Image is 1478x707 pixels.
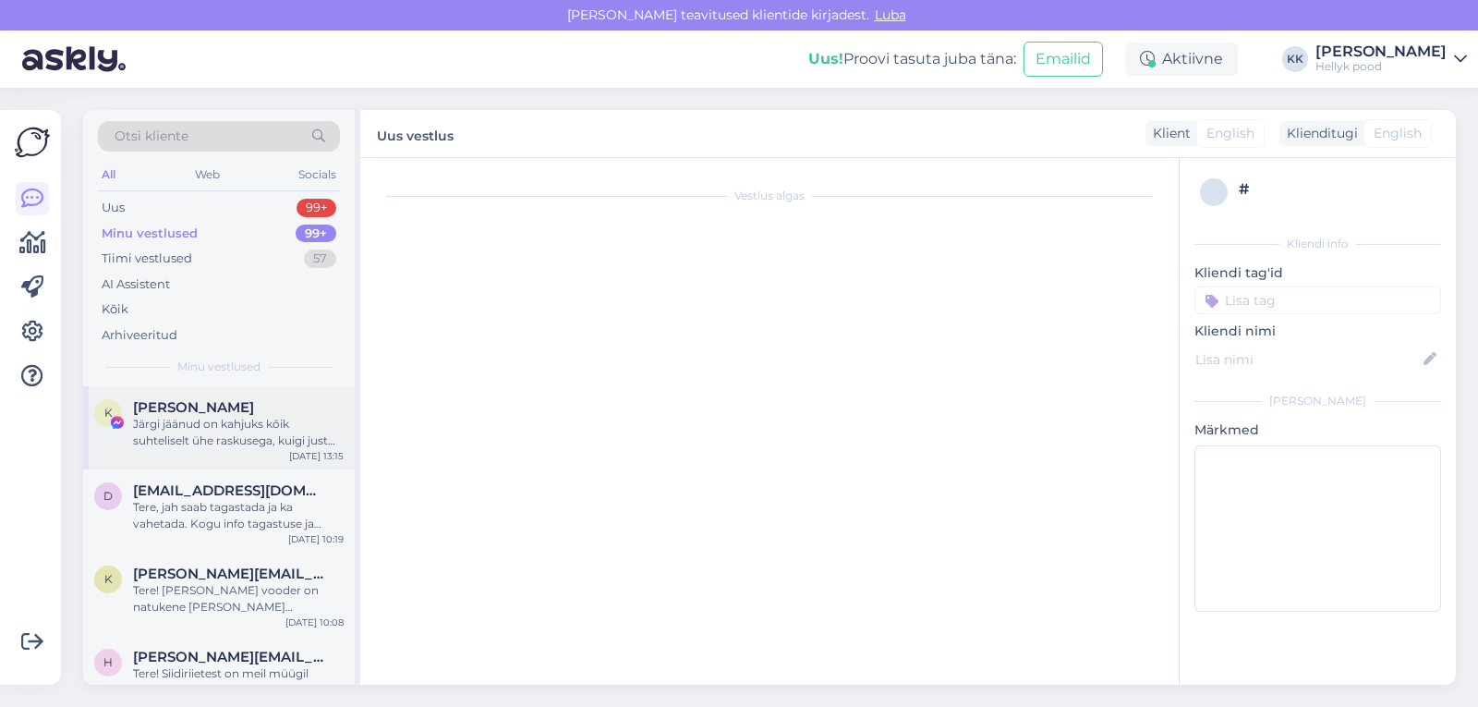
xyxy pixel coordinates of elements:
p: Kliendi nimi [1194,322,1441,341]
div: Tere! Siidiriietest on meil müügil Alkena tooted. Ehk leiate sealt midagi sobivat. [URL][DOMAIN_N... [133,665,344,699]
div: Arhiveeritud [102,326,177,345]
span: English [1206,124,1254,143]
div: Minu vestlused [102,225,198,243]
span: Otsi kliente [115,127,188,146]
div: Tiimi vestlused [102,250,192,268]
div: 57 [304,250,336,268]
div: [DATE] 10:19 [288,532,344,546]
label: Uus vestlus [377,121,454,146]
div: Aktiivne [1125,43,1238,76]
div: Web [191,163,224,187]
span: Luba [869,6,912,23]
a: [PERSON_NAME]Hellyk pood [1315,44,1467,74]
div: # [1239,178,1436,201]
p: Märkmed [1194,421,1441,440]
span: h [103,655,113,669]
div: Vestlus algas [379,188,1160,204]
span: daryatereshchuk1@gmail.com [133,482,325,499]
div: [DATE] 13:15 [289,449,344,463]
div: 99+ [297,199,336,217]
div: Klienditugi [1279,124,1358,143]
span: k [104,572,113,586]
div: Klient [1145,124,1191,143]
input: Lisa tag [1194,286,1441,314]
span: kristi.kuustik@gmail.com [133,566,325,582]
span: Kätlin Kase [133,399,254,416]
div: Hellyk pood [1315,59,1447,74]
button: Emailid [1024,42,1103,77]
div: 99+ [296,225,336,243]
div: Järgi jäänud on kahjuks kõik suhteliselt ühe raskusega, kuigi just praegu üle katsudes tundus, et... [133,416,344,449]
span: K [104,406,113,420]
span: English [1374,124,1422,143]
span: d [103,489,113,503]
div: Proovi tasuta juba täna: [808,48,1016,70]
div: Tere, jah saab tagastada ja ka vahetada. Kogu info tagastuse ja vahetuse kohta on olemas ka meie ... [133,499,344,532]
div: [DATE] 10:08 [285,616,344,629]
div: Kliendi info [1194,236,1441,252]
span: helina.kukk@outlook.com [133,649,325,665]
b: Uus! [808,50,843,67]
input: Lisa nimi [1195,349,1420,370]
span: Minu vestlused [177,359,260,375]
img: Askly Logo [15,125,50,160]
div: Kõik [102,300,128,319]
div: All [98,163,119,187]
div: Uus [102,199,125,217]
div: Socials [295,163,340,187]
div: KK [1282,46,1308,72]
div: Tere! [PERSON_NAME] vooder on natukene [PERSON_NAME] sünteetilisest materjalist. Koel see eest 10... [133,582,344,616]
p: Kliendi tag'id [1194,263,1441,283]
div: [PERSON_NAME] [1194,393,1441,409]
div: [PERSON_NAME] [1315,44,1447,59]
div: AI Assistent [102,275,170,294]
